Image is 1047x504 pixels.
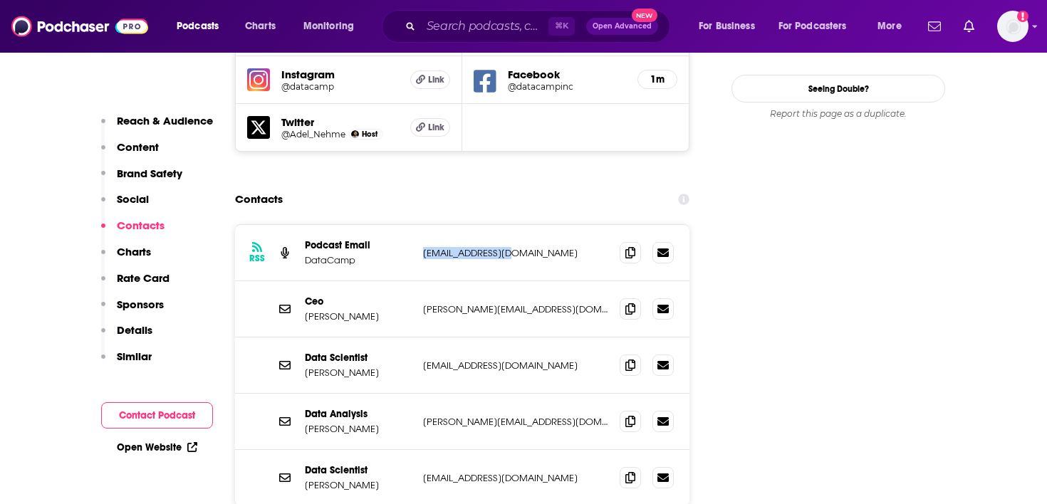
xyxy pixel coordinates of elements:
[423,247,608,259] p: [EMAIL_ADDRESS][DOMAIN_NAME]
[305,423,412,435] p: [PERSON_NAME]
[362,130,377,139] span: Host
[305,254,412,266] p: DataCamp
[868,15,920,38] button: open menu
[508,81,626,92] a: @datacampinc
[281,129,345,140] a: @Adel_Nehme
[769,15,868,38] button: open menu
[117,298,164,311] p: Sponsors
[423,416,608,428] p: [PERSON_NAME][EMAIL_ADDRESS][DOMAIN_NAME]
[101,350,152,376] button: Similar
[508,68,626,81] h5: Facebook
[117,271,170,285] p: Rate Card
[247,68,270,91] img: iconImage
[235,186,283,213] h2: Contacts
[632,9,657,22] span: New
[305,367,412,379] p: [PERSON_NAME]
[117,323,152,337] p: Details
[351,130,359,138] img: Adel Nehme
[305,295,412,308] p: Ceo
[997,11,1028,42] img: User Profile
[305,352,412,364] p: Data Scientist
[293,15,373,38] button: open menu
[305,479,412,491] p: [PERSON_NAME]
[958,14,980,38] a: Show notifications dropdown
[117,192,149,206] p: Social
[428,122,444,133] span: Link
[249,253,265,264] h3: RSS
[699,16,755,36] span: For Business
[117,441,197,453] a: Open Website
[997,11,1028,42] span: Logged in as danikarchmer
[1017,11,1028,22] svg: Add a profile image
[731,108,945,120] div: Report this page as a duplicate.
[101,167,182,193] button: Brand Safety
[117,245,151,258] p: Charts
[245,16,276,36] span: Charts
[305,239,412,251] p: Podcast Email
[101,402,213,429] button: Contact Podcast
[281,68,399,81] h5: Instagram
[101,271,170,298] button: Rate Card
[101,323,152,350] button: Details
[303,16,354,36] span: Monitoring
[410,118,450,137] a: Link
[281,115,399,129] h5: Twitter
[281,81,399,92] a: @datacamp
[117,114,213,127] p: Reach & Audience
[11,13,148,40] img: Podchaser - Follow, Share and Rate Podcasts
[922,14,947,38] a: Show notifications dropdown
[305,310,412,322] p: [PERSON_NAME]
[423,303,608,315] p: [PERSON_NAME][EMAIL_ADDRESS][DOMAIN_NAME]
[778,16,847,36] span: For Podcasters
[548,17,575,36] span: ⌘ K
[101,219,165,245] button: Contacts
[395,10,684,43] div: Search podcasts, credits, & more...
[177,16,219,36] span: Podcasts
[731,75,945,103] a: Seeing Double?
[305,464,412,476] p: Data Scientist
[410,70,450,89] a: Link
[650,73,665,85] h5: 1m
[236,15,284,38] a: Charts
[997,11,1028,42] button: Show profile menu
[305,408,412,420] p: Data Analysis
[117,140,159,154] p: Content
[101,298,164,324] button: Sponsors
[101,192,149,219] button: Social
[877,16,902,36] span: More
[101,245,151,271] button: Charts
[689,15,773,38] button: open menu
[423,359,608,372] p: [EMAIL_ADDRESS][DOMAIN_NAME]
[117,219,165,232] p: Contacts
[101,140,159,167] button: Content
[117,167,182,180] p: Brand Safety
[167,15,237,38] button: open menu
[101,114,213,140] button: Reach & Audience
[421,15,548,38] input: Search podcasts, credits, & more...
[423,472,608,484] p: [EMAIL_ADDRESS][DOMAIN_NAME]
[586,18,658,35] button: Open AdvancedNew
[428,74,444,85] span: Link
[593,23,652,30] span: Open Advanced
[117,350,152,363] p: Similar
